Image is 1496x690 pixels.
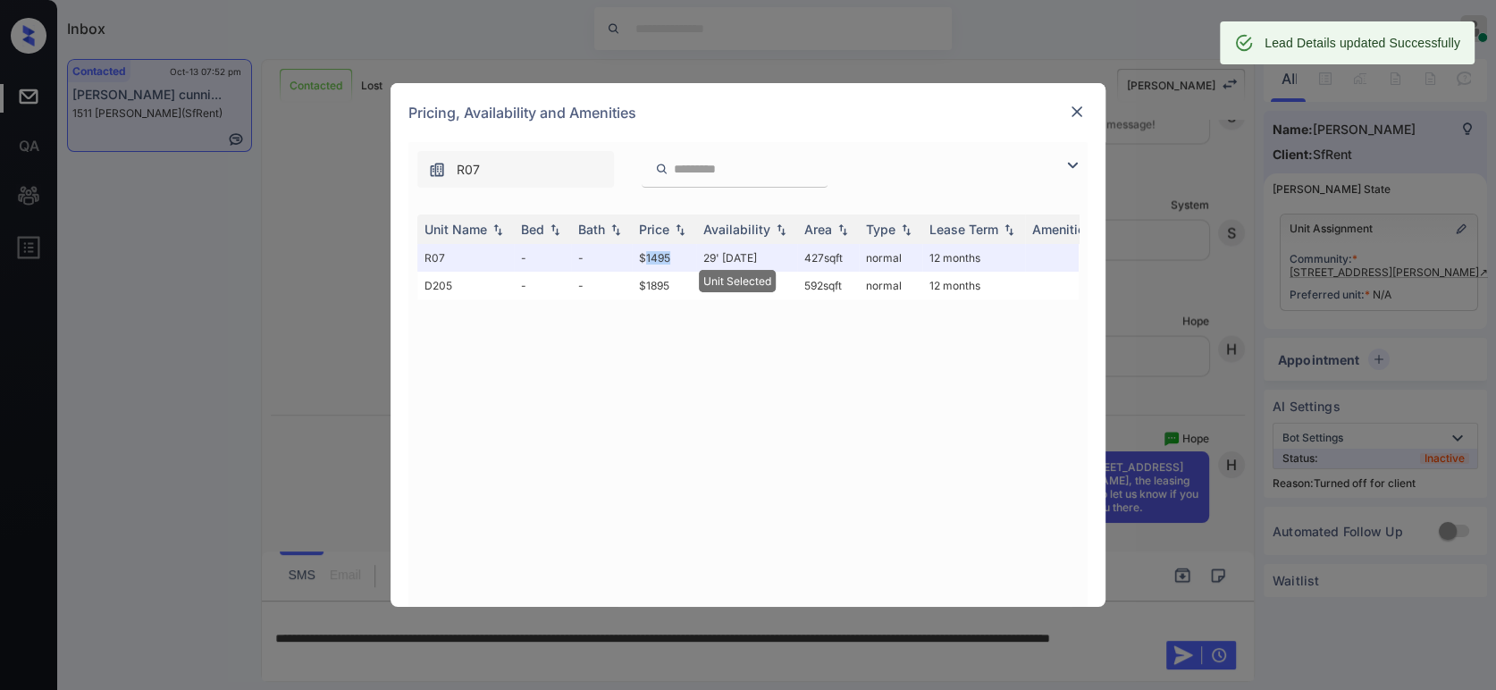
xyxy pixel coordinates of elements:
img: sorting [897,223,915,236]
td: 02' [DATE] [696,272,797,299]
div: Pricing, Availability and Amenities [391,83,1105,142]
img: icon-zuma [428,161,446,179]
img: sorting [834,223,852,236]
td: 12 months [922,272,1025,299]
img: sorting [607,223,625,236]
td: normal [859,244,922,272]
td: 12 months [922,244,1025,272]
div: Type [866,222,895,237]
td: $1495 [632,244,696,272]
img: sorting [671,223,689,236]
div: Unit Name [424,222,487,237]
div: Lease Term [929,222,998,237]
td: - [571,272,632,299]
img: sorting [546,223,564,236]
img: icon-zuma [1062,155,1083,176]
div: Lead Details updated Successfully [1265,27,1460,59]
div: Price [639,222,669,237]
img: close [1068,103,1086,121]
td: D205 [417,272,514,299]
img: sorting [1000,223,1018,236]
img: sorting [489,223,507,236]
td: $1895 [632,272,696,299]
div: Bed [521,222,544,237]
img: icon-zuma [655,161,668,177]
td: 29' [DATE] [696,244,797,272]
img: sorting [772,223,790,236]
td: 592 sqft [797,272,859,299]
td: normal [859,272,922,299]
td: - [571,244,632,272]
td: - [514,272,571,299]
td: - [514,244,571,272]
div: Area [804,222,832,237]
div: Bath [578,222,605,237]
div: Amenities [1032,222,1092,237]
td: R07 [417,244,514,272]
span: R07 [457,160,480,180]
td: 427 sqft [797,244,859,272]
div: Availability [703,222,770,237]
